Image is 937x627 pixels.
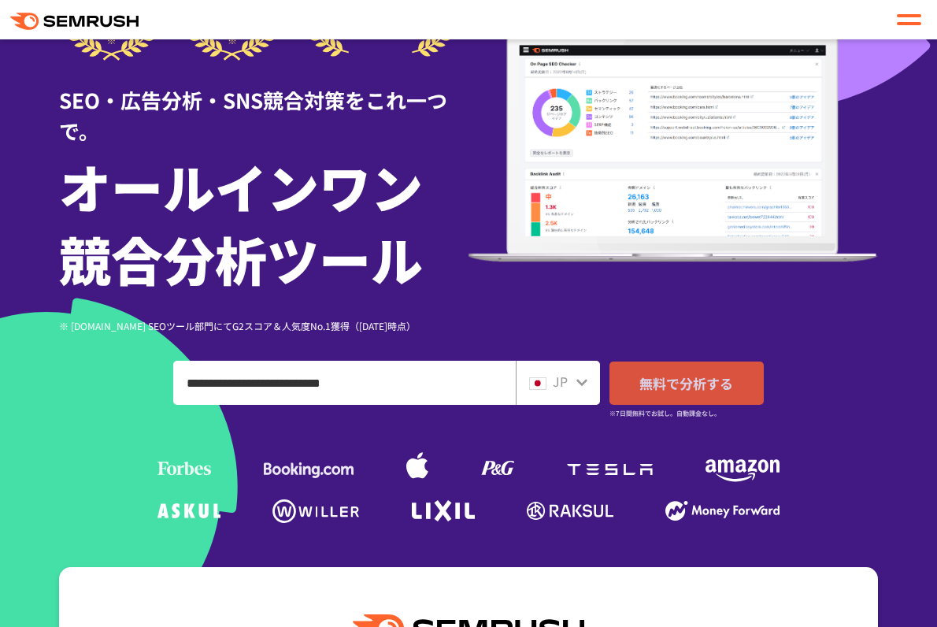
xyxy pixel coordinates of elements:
div: SEO・広告分析・SNS競合対策をこれ一つで。 [59,61,468,146]
small: ※7日間無料でお試し。自動課金なし。 [609,406,720,421]
span: 無料で分析する [639,373,733,393]
a: 無料で分析する [609,362,764,405]
div: ※ [DOMAIN_NAME] SEOツール部門にてG2スコア＆人気度No.1獲得（[DATE]時点） [59,318,468,333]
h1: オールインワン 競合分析ツール [59,150,468,295]
span: JP [553,372,568,391]
input: ドメイン、キーワードまたはURLを入力してください [174,362,515,404]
